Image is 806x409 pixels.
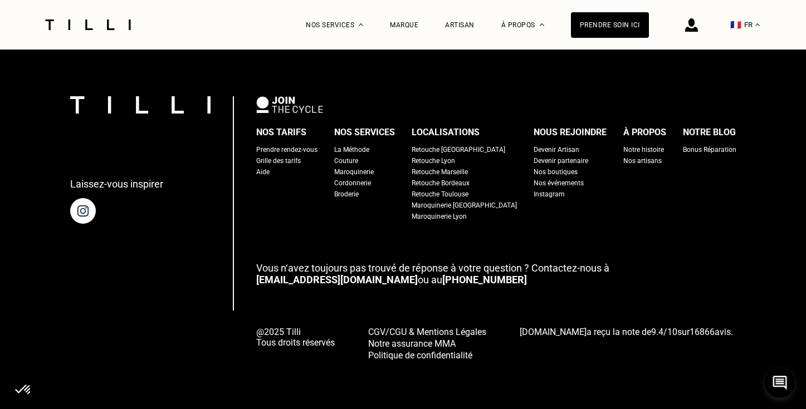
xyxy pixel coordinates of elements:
span: 10 [667,327,677,337]
a: Nos événements [534,178,584,189]
a: Notre histoire [623,144,664,155]
span: / [651,327,677,337]
img: logo Join The Cycle [256,96,323,113]
div: Nous rejoindre [534,124,607,141]
a: Grille des tarifs [256,155,301,166]
span: a reçu la note de sur avis. [520,327,733,337]
img: menu déroulant [755,23,760,26]
div: Nos tarifs [256,124,306,141]
img: Menu déroulant à propos [540,23,544,26]
img: logo Tilli [70,96,211,114]
div: À propos [623,124,666,141]
a: Artisan [445,21,475,29]
span: Politique de confidentialité [368,350,472,361]
a: [EMAIL_ADDRESS][DOMAIN_NAME] [256,274,418,285]
span: Vous n‘avez toujours pas trouvé de réponse à votre question ? Contactez-nous à [256,262,609,274]
p: ou au [256,262,736,285]
a: Politique de confidentialité [368,349,486,361]
a: Marque [390,21,418,29]
a: Maroquinerie Lyon [412,211,467,222]
span: 16866 [690,327,715,337]
a: Retouche [GEOGRAPHIC_DATA] [412,144,505,155]
span: Tous droits réservés [256,337,335,348]
a: Devenir Artisan [534,144,579,155]
span: Notre assurance MMA [368,338,456,349]
a: [PHONE_NUMBER] [442,274,527,285]
a: Devenir partenaire [534,155,588,166]
div: Nos services [334,124,395,141]
a: Broderie [334,189,359,200]
a: Prendre rendez-vous [256,144,317,155]
span: @2025 Tilli [256,327,335,337]
div: Localisations [412,124,480,141]
img: Menu déroulant [359,23,363,26]
a: La Méthode [334,144,369,155]
span: 🇫🇷 [730,19,741,30]
a: Notre assurance MMA [368,337,486,349]
span: CGV/CGU & Mentions Légales [368,327,486,337]
a: Bonus Réparation [683,144,736,155]
a: CGV/CGU & Mentions Légales [368,326,486,337]
a: Maroquinerie [GEOGRAPHIC_DATA] [412,200,517,211]
span: [DOMAIN_NAME] [520,327,587,337]
span: 9.4 [651,327,663,337]
a: Retouche Toulouse [412,189,468,200]
a: Nos boutiques [534,166,578,178]
a: Nos artisans [623,155,662,166]
p: Laissez-vous inspirer [70,178,163,190]
div: Notre blog [683,124,736,141]
a: Instagram [534,189,565,200]
a: Retouche Lyon [412,155,455,166]
img: icône connexion [685,18,698,32]
a: Couture [334,155,358,166]
a: Maroquinerie [334,166,374,178]
img: Logo du service de couturière Tilli [41,19,135,30]
a: Retouche Marseille [412,166,468,178]
a: Prendre soin ici [571,12,649,38]
a: Retouche Bordeaux [412,178,470,189]
a: Cordonnerie [334,178,371,189]
img: page instagram de Tilli une retoucherie à domicile [70,198,96,224]
a: Aide [256,166,270,178]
